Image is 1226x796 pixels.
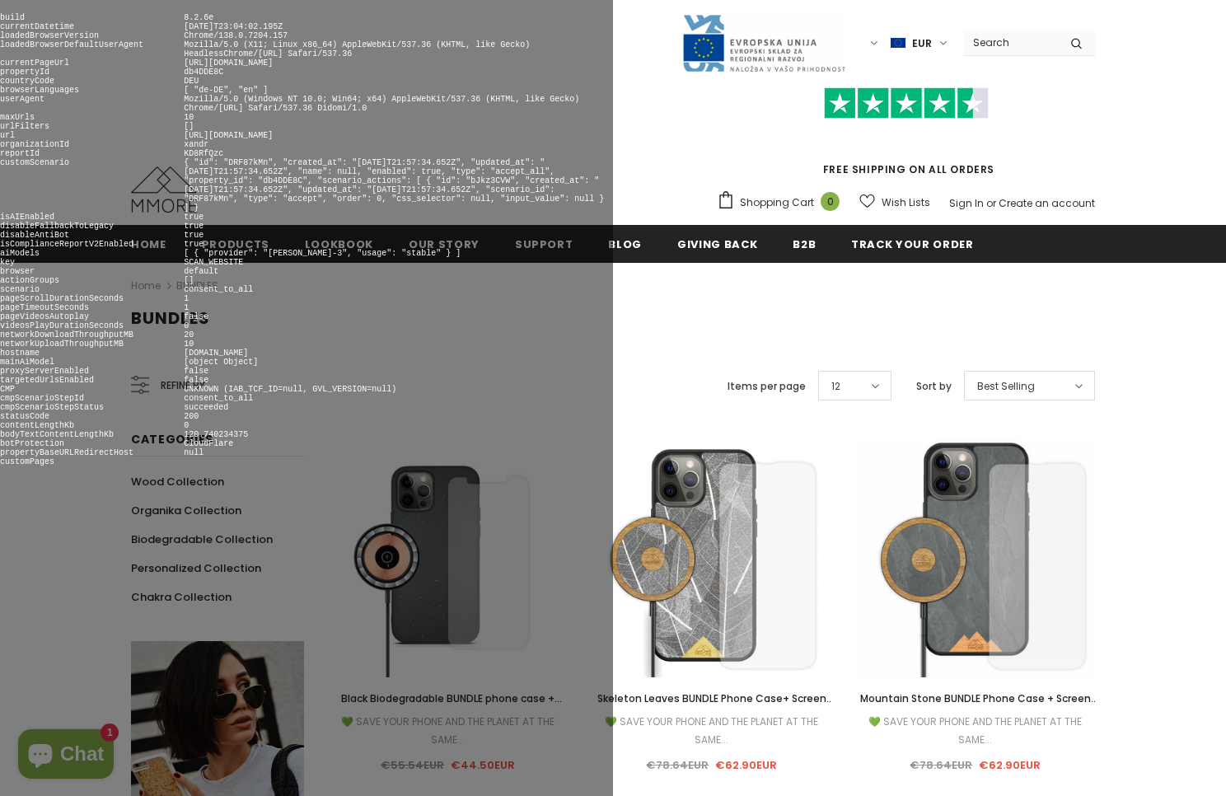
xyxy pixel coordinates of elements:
[184,59,273,68] pre: [URL][DOMAIN_NAME]
[184,421,189,430] pre: 0
[184,77,199,86] pre: DEU
[860,691,1098,723] span: Mountain Stone BUNDLE Phone Case + Screen Protector + Stone Wireless Charger
[717,119,1095,162] iframe: Customer reviews powered by Trustpilot
[184,330,194,339] pre: 20
[910,757,972,773] span: €78.64EUR
[184,68,223,77] pre: db4DDE8C
[856,713,1095,749] div: 💚 SAVE YOUR PHONE AND THE PLANET AT THE SAME...
[963,30,1058,54] input: Search Site
[184,303,189,312] pre: 1
[184,376,208,385] pre: false
[681,35,846,49] a: Javni Razpis
[717,190,848,215] a: Shopping Cart 0
[184,312,208,321] pre: false
[821,192,840,211] span: 0
[184,113,194,122] pre: 10
[646,757,709,773] span: €78.64EUR
[916,378,952,395] label: Sort by
[184,240,204,249] pre: true
[184,339,194,349] pre: 10
[184,439,233,448] pre: CloudFlare
[882,194,930,211] span: Wish Lists
[184,258,243,267] pre: SCAN_WEBSITE
[184,31,288,40] pre: Chrome/138.0.7204.157
[677,236,757,252] span: Giving back
[184,448,204,457] pre: null
[859,188,930,217] a: Wish Lists
[184,294,189,303] pre: 1
[715,757,777,773] span: €62.90EUR
[851,236,973,252] span: Track your order
[856,690,1095,708] a: Mountain Stone BUNDLE Phone Case + Screen Protector + Stone Wireless Charger
[184,40,530,59] pre: Mozilla/5.0 (X11; Linux x86_64) AppleWebKit/537.36 (KHTML, like Gecko) HeadlessChrome/[URL] Safar...
[184,22,283,31] pre: [DATE]T23:04:02.195Z
[184,131,273,140] pre: [URL][DOMAIN_NAME]
[184,13,213,22] pre: 8.2.6e
[999,196,1095,210] a: Create an account
[184,213,204,222] pre: true
[912,35,932,52] span: EUR
[793,236,816,252] span: B2B
[979,757,1041,773] span: €62.90EUR
[728,378,806,395] label: Items per page
[184,231,204,240] pre: true
[184,86,268,95] pre: [ "de-DE", "en" ]
[184,267,218,276] pre: default
[184,95,579,113] pre: Mozilla/5.0 (Windows NT 10.0; Win64; x64) AppleWebKit/537.36 (KHTML, like Gecko) Chrome/[URL] Saf...
[677,225,757,262] a: Giving back
[717,95,1095,176] span: FREE SHIPPING ON ALL ORDERS
[184,276,194,285] pre: []
[184,149,223,158] pre: KD8RfQzc
[740,194,814,211] span: Shopping Cart
[592,690,831,708] a: Skeleton Leaves BUNDLE Phone Case+ Screen Protector + Skeleton Leaves Wireless Charger
[184,122,194,131] pre: []
[184,222,204,231] pre: true
[977,378,1035,395] span: Best Selling
[184,412,199,421] pre: 200
[184,358,258,367] pre: [object Object]
[184,385,396,394] pre: UNKNOWN (IAB_TCF_ID=null, GVL_VERSION=null)
[986,196,996,210] span: or
[949,196,984,210] a: Sign In
[597,691,834,723] span: Skeleton Leaves BUNDLE Phone Case+ Screen Protector + Skeleton Leaves Wireless Charger
[851,225,973,262] a: Track your order
[184,367,208,376] pre: false
[608,225,642,262] a: Blog
[592,713,831,749] div: 💚 SAVE YOUR PHONE AND THE PLANET AT THE SAME...
[608,236,642,252] span: Blog
[856,438,1095,677] img: Durable and Drop Tested Stone Phone Case
[184,394,253,403] pre: consent_to_all
[184,321,189,330] pre: 0
[184,249,461,258] pre: [ { "provider": "[PERSON_NAME]-3", "usage": "stable" } ]
[793,225,816,262] a: B2B
[831,378,840,395] span: 12
[184,285,253,294] pre: consent_to_all
[184,403,228,412] pre: succeeded
[681,13,846,73] img: Javni Razpis
[824,87,989,119] img: Trust Pilot Stars
[592,438,831,677] img: Skeleton Leaves BUNDLE Phone Case+ Screen Protector + Skeleton Leaves Wireless Charger
[184,140,208,149] pre: xandr
[184,349,248,358] pre: [DOMAIN_NAME]
[184,430,248,439] pre: 120.740234375
[184,158,604,213] pre: { "id": "DRF87kMn", "created_at": "[DATE]T21:57:34.652Z", "updated_at": "[DATE]T21:57:34.652Z", "...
